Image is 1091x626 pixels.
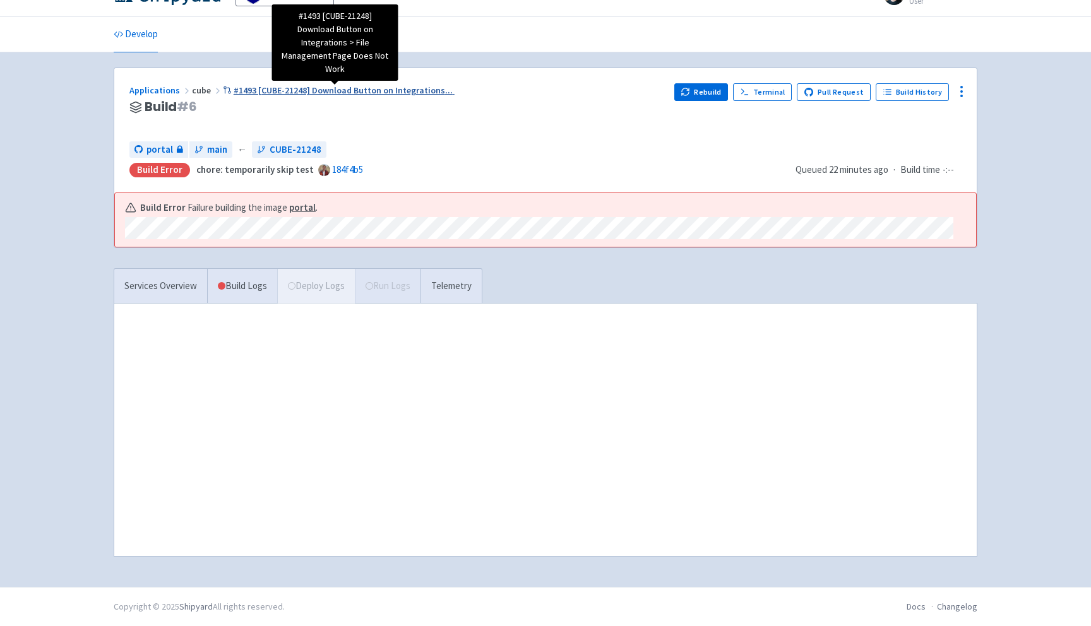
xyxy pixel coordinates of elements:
span: CUBE-21248 [270,143,321,157]
a: Shipyard [179,601,213,612]
a: Develop [114,17,158,52]
div: · [796,163,962,177]
a: Changelog [937,601,977,612]
span: main [207,143,227,157]
a: CUBE-21248 [252,141,326,158]
button: Rebuild [674,83,729,101]
span: Build time [900,163,940,177]
b: Build Error [140,201,186,215]
a: portal [129,141,188,158]
a: Pull Request [797,83,871,101]
a: portal [289,201,316,213]
div: Build Error [129,163,190,177]
span: cube [192,85,223,96]
a: #1493 [CUBE-21248] Download Button on Integrations... [223,85,455,96]
span: Queued [796,163,888,175]
span: portal [146,143,173,157]
span: #1493 [CUBE-21248] Download Button on Integrations ... [234,85,453,96]
a: Applications [129,85,192,96]
span: # 6 [177,98,197,115]
span: -:-- [943,163,954,177]
a: Docs [907,601,926,612]
a: Telemetry [420,269,482,304]
a: Build History [876,83,949,101]
a: main [189,141,232,158]
span: ← [237,143,247,157]
a: Services Overview [114,269,207,304]
a: Build Logs [208,269,277,304]
strong: chore: temporarily skip test [196,163,314,175]
a: 184f4b5 [332,163,363,175]
time: 22 minutes ago [829,163,888,175]
div: Copyright © 2025 All rights reserved. [114,600,285,613]
span: Build [145,100,197,114]
a: Terminal [733,83,792,101]
span: Failure building the image . [188,201,318,215]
